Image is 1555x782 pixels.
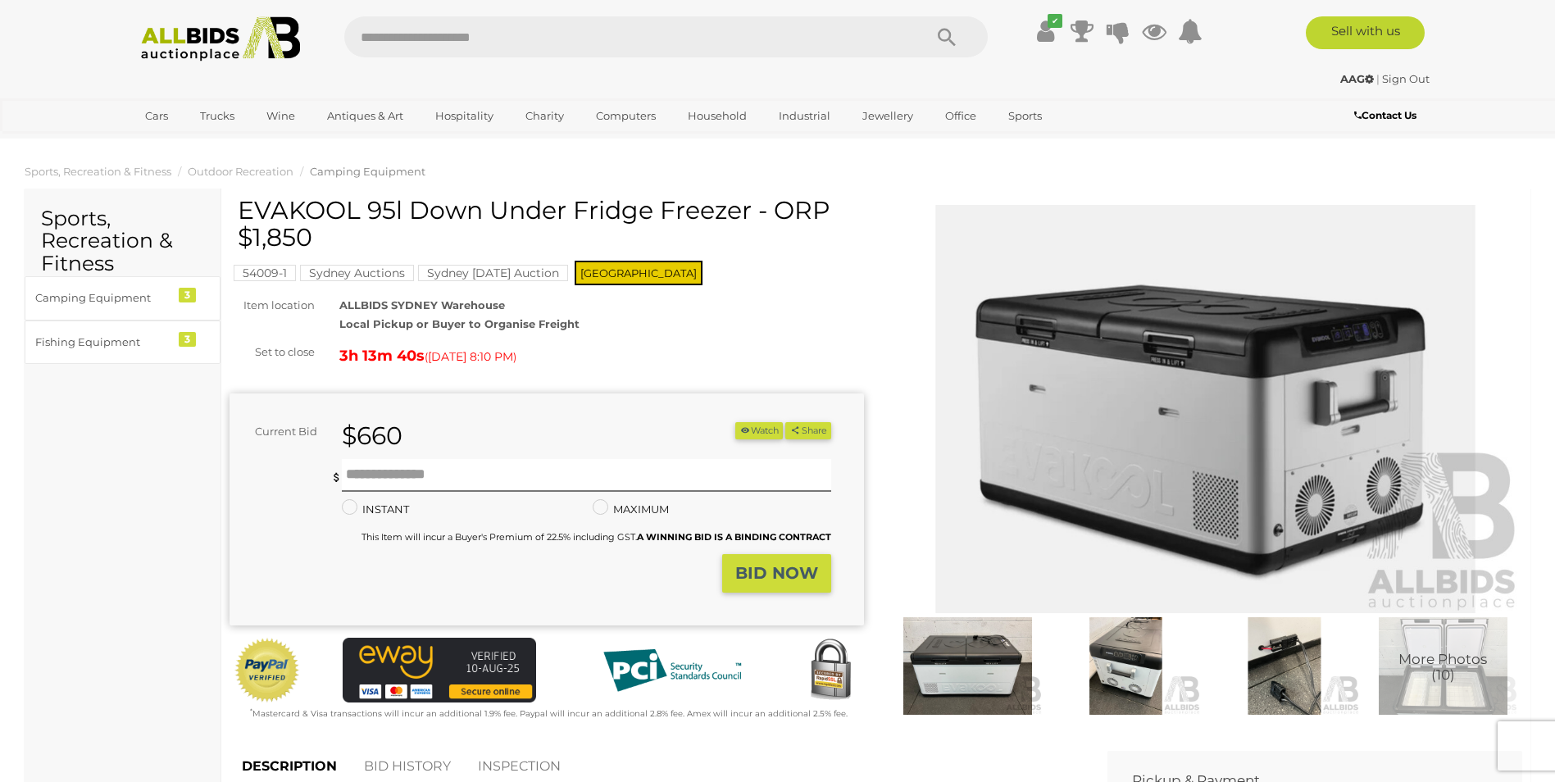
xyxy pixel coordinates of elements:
mark: Sydney [DATE] Auction [418,265,568,281]
div: Item location [217,296,327,315]
strong: Local Pickup or Buyer to Organise Freight [339,317,580,330]
button: Watch [735,422,783,439]
a: Hospitality [425,102,504,130]
a: Jewellery [852,102,924,130]
a: Contact Us [1354,107,1421,125]
img: Official PayPal Seal [234,638,301,703]
span: More Photos (10) [1398,652,1487,683]
a: Trucks [189,102,245,130]
a: Office [934,102,987,130]
div: Fishing Equipment [35,333,171,352]
span: ( ) [425,350,516,363]
button: Search [906,16,988,57]
a: Cars [134,102,179,130]
span: | [1376,72,1380,85]
li: Watch this item [735,422,783,439]
div: 3 [179,332,196,347]
a: Wine [256,102,306,130]
button: BID NOW [722,554,831,593]
a: 54009-1 [234,266,296,280]
i: ✔ [1048,14,1062,28]
a: Sydney [DATE] Auction [418,266,568,280]
a: Camping Equipment [310,165,425,178]
img: Allbids.com.au [132,16,310,61]
img: EVAKOOL 95l Down Under Fridge Freezer - ORP $1,850 [1209,617,1359,714]
label: MAXIMUM [593,500,669,519]
img: EVAKOOL 95l Down Under Fridge Freezer - ORP $1,850 [1368,617,1518,714]
h2: Sports, Recreation & Fitness [41,207,204,275]
a: Sports [998,102,1053,130]
a: Household [677,102,757,130]
small: This Item will incur a Buyer's Premium of 22.5% including GST. [361,531,831,543]
img: Secured by Rapid SSL [798,638,863,703]
img: EVAKOOL 95l Down Under Fridge Freezer - ORP $1,850 [1051,617,1201,714]
a: Charity [515,102,575,130]
a: Sports, Recreation & Fitness [25,165,171,178]
span: [DATE] 8:10 PM [428,349,513,364]
div: 3 [179,288,196,302]
strong: 3h 13m 40s [339,347,425,365]
a: Camping Equipment 3 [25,276,221,320]
strong: $660 [342,421,402,451]
img: PCI DSS compliant [590,638,754,703]
img: EVAKOOL 95l Down Under Fridge Freezer - ORP $1,850 [893,617,1043,714]
h1: EVAKOOL 95l Down Under Fridge Freezer - ORP $1,850 [238,197,860,251]
a: [GEOGRAPHIC_DATA] [134,130,272,157]
a: Sign Out [1382,72,1430,85]
mark: Sydney Auctions [300,265,414,281]
div: Current Bid [230,422,330,441]
a: Antiques & Art [316,102,414,130]
div: Camping Equipment [35,289,171,307]
a: Sell with us [1306,16,1425,49]
b: A WINNING BID IS A BINDING CONTRACT [637,531,831,543]
img: EVAKOOL 95l Down Under Fridge Freezer - ORP $1,850 [889,205,1523,614]
div: Set to close [217,343,327,361]
small: Mastercard & Visa transactions will incur an additional 1.9% fee. Paypal will incur an additional... [250,708,848,719]
a: Fishing Equipment 3 [25,321,221,364]
a: Computers [585,102,666,130]
a: ✔ [1034,16,1058,46]
button: Share [785,422,830,439]
label: INSTANT [342,500,409,519]
a: Outdoor Recreation [188,165,293,178]
a: More Photos(10) [1368,617,1518,714]
a: Industrial [768,102,841,130]
img: eWAY Payment Gateway [343,638,536,702]
b: Contact Us [1354,109,1416,121]
a: Sydney Auctions [300,266,414,280]
mark: 54009-1 [234,265,296,281]
strong: ALLBIDS SYDNEY Warehouse [339,298,505,311]
span: [GEOGRAPHIC_DATA] [575,261,702,285]
strong: BID NOW [735,563,818,583]
strong: AAG [1340,72,1374,85]
a: AAG [1340,72,1376,85]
